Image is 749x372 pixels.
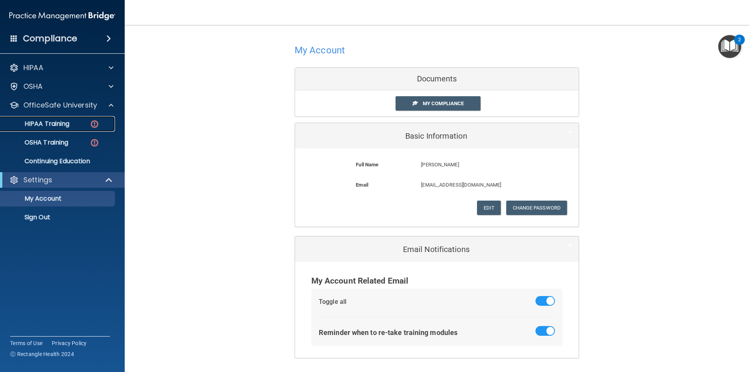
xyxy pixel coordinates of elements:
[5,120,69,128] p: HIPAA Training
[23,33,77,44] h4: Compliance
[295,45,345,55] h4: My Account
[9,8,115,24] img: PMB logo
[23,82,43,91] p: OSHA
[423,100,464,106] span: My Compliance
[301,132,549,140] h5: Basic Information
[356,162,378,167] b: Full Name
[9,100,113,110] a: OfficeSafe University
[319,296,346,308] div: Toggle all
[738,40,741,50] div: 2
[90,138,99,148] img: danger-circle.6113f641.png
[477,201,501,215] button: Edit
[295,68,579,90] div: Documents
[5,157,111,165] p: Continuing Education
[5,139,68,146] p: OSHA Training
[506,201,567,215] button: Change Password
[9,175,113,185] a: Settings
[718,35,741,58] button: Open Resource Center, 2 new notifications
[10,339,42,347] a: Terms of Use
[421,180,539,190] p: [EMAIL_ADDRESS][DOMAIN_NAME]
[10,350,74,358] span: Ⓒ Rectangle Health 2024
[356,182,368,188] b: Email
[23,100,97,110] p: OfficeSafe University
[52,339,87,347] a: Privacy Policy
[311,273,563,289] div: My Account Related Email
[90,119,99,129] img: danger-circle.6113f641.png
[9,63,113,72] a: HIPAA
[319,326,458,339] div: Reminder when to re-take training modules
[301,245,549,254] h5: Email Notifications
[5,213,111,221] p: Sign Out
[301,127,573,145] a: Basic Information
[23,63,43,72] p: HIPAA
[23,175,52,185] p: Settings
[9,82,113,91] a: OSHA
[301,240,573,258] a: Email Notifications
[421,160,539,169] p: [PERSON_NAME]
[5,195,111,203] p: My Account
